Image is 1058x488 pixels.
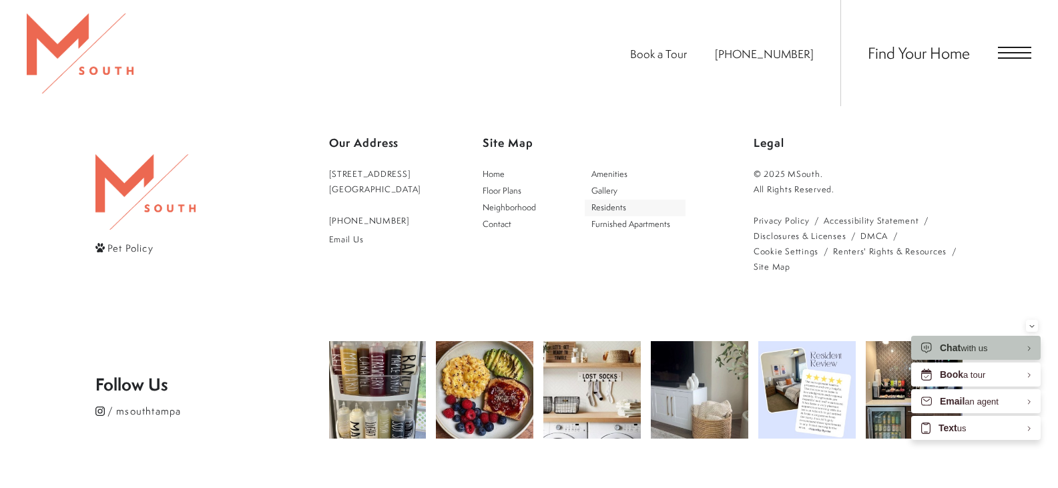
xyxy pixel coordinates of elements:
[329,341,427,439] img: Keeping it clean and convenient! 🍶💡 Labeled squeeze bottles make condiments easy to grab and keep...
[329,232,422,247] a: Email Us
[866,341,963,439] img: Happy National Coffee Day!! Come get a cup. #msouthtampa #nationalcoffeday #tistheseason #coffeeo...
[107,404,182,418] span: / msouthtampa
[824,213,918,228] a: Accessibility Statement
[630,46,687,61] a: Book a Tour
[329,215,410,226] span: [PHONE_NUMBER]
[483,131,692,156] p: Site Map
[476,216,577,233] a: Go to Contact
[585,183,686,200] a: Go to Gallery
[483,218,511,230] span: Contact
[998,47,1031,59] button: Open Menu
[754,182,963,197] p: All Rights Reserved.
[651,341,748,439] img: Keep your blankets organized and your space stylish! 🧺 A simple basket brings both function and w...
[754,259,790,274] a: Website Site Map
[329,131,422,156] p: Our Address
[868,42,970,63] a: Find Your Home
[476,183,577,200] a: Go to Floor Plans
[754,228,846,244] a: Local and State Disclosures and License Information
[591,218,670,230] span: Furnished Apartments
[591,168,627,180] span: Amenities
[543,341,641,439] img: Laundry day just got a little more organized! 🧦✨ A 'lost sock' station keeps those solo socks in ...
[833,244,947,259] a: Renters' Rights & Resources
[95,154,196,229] img: MSouth
[483,202,536,213] span: Neighborhood
[860,228,888,244] a: Greystar DMCA policy
[107,240,154,254] span: Pet Policy
[329,213,422,228] a: Call us at (813) 945-4462
[476,166,686,233] div: Main
[754,244,818,259] a: Cookie Settings
[754,213,809,228] a: Greystar privacy policy
[95,402,329,419] a: Follow msouthtampa on Instagram
[95,377,329,393] p: Follow Us
[476,200,577,216] a: Go to Neighborhood
[591,202,626,213] span: Residents
[329,166,422,197] a: Get Directions to 5110 South Manhattan Avenue Tampa, FL 33611
[585,216,686,233] a: Go to Furnished Apartments (opens in a new tab)
[758,341,856,439] img: Come see what all the hype is about! Get your new home today! #msouthtampa #movenow #thankful #be...
[715,46,814,61] span: [PHONE_NUMBER]
[585,166,686,183] a: Go to Amenities
[483,185,521,196] span: Floor Plans
[483,168,505,180] span: Home
[476,166,577,183] a: Go to Home
[27,13,134,93] img: MSouth
[715,46,814,61] a: Call us at (813) 945-4462
[754,131,963,156] p: Legal
[754,166,963,182] p: © 2025 MSouth.
[585,200,686,216] a: Go to Residents
[591,185,617,196] span: Gallery
[436,341,533,439] img: Breakfast is the most important meal of the day! 🥞☕ Start your morning off right with something d...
